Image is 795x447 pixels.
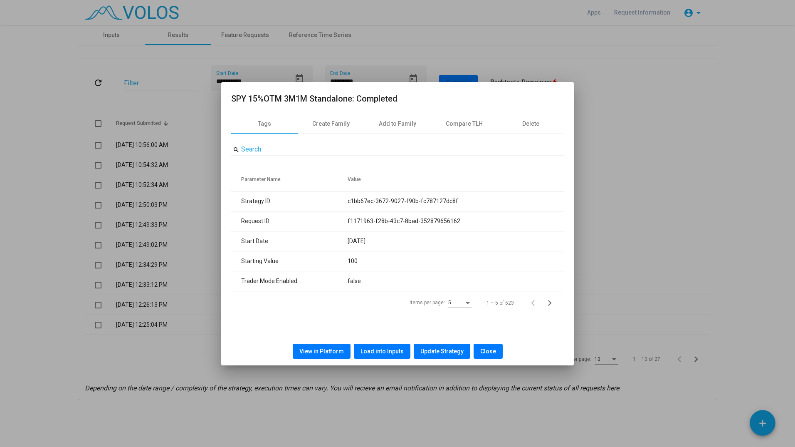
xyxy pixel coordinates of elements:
[448,300,472,306] mat-select: Items per page:
[486,299,514,306] div: 1 – 5 of 523
[231,211,348,231] td: Request ID
[233,146,239,153] mat-icon: search
[312,119,350,128] div: Create Family
[348,191,564,211] td: c1bb67ec-3672-9027-f90b-fc787127dc8f
[258,119,271,128] div: Tags
[231,231,348,251] td: Start Date
[379,119,416,128] div: Add to Family
[231,92,564,105] h2: SPY 15%OTM 3M1M Standalone: Completed
[522,119,539,128] div: Delete
[446,119,483,128] div: Compare TLH
[348,271,564,291] td: false
[348,211,564,231] td: f1171963-f28b-43c7-8bad-352879656162
[231,168,348,191] th: Parameter Name
[474,344,503,359] button: Close
[480,348,496,355] span: Close
[299,348,344,355] span: View in Platform
[544,294,560,311] button: Next page
[420,348,464,355] span: Update Strategy
[231,251,348,271] td: Starting Value
[348,251,564,271] td: 100
[231,271,348,291] td: Trader Mode Enabled
[527,294,544,311] button: Previous page
[354,344,410,359] button: Load into Inputs
[410,299,445,306] div: Items per page:
[293,344,351,359] button: View in Platform
[231,191,348,211] td: Strategy ID
[348,231,564,251] td: [DATE]
[360,348,404,355] span: Load into Inputs
[348,168,564,191] th: Value
[448,300,451,305] span: 5
[414,344,470,359] button: Update Strategy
